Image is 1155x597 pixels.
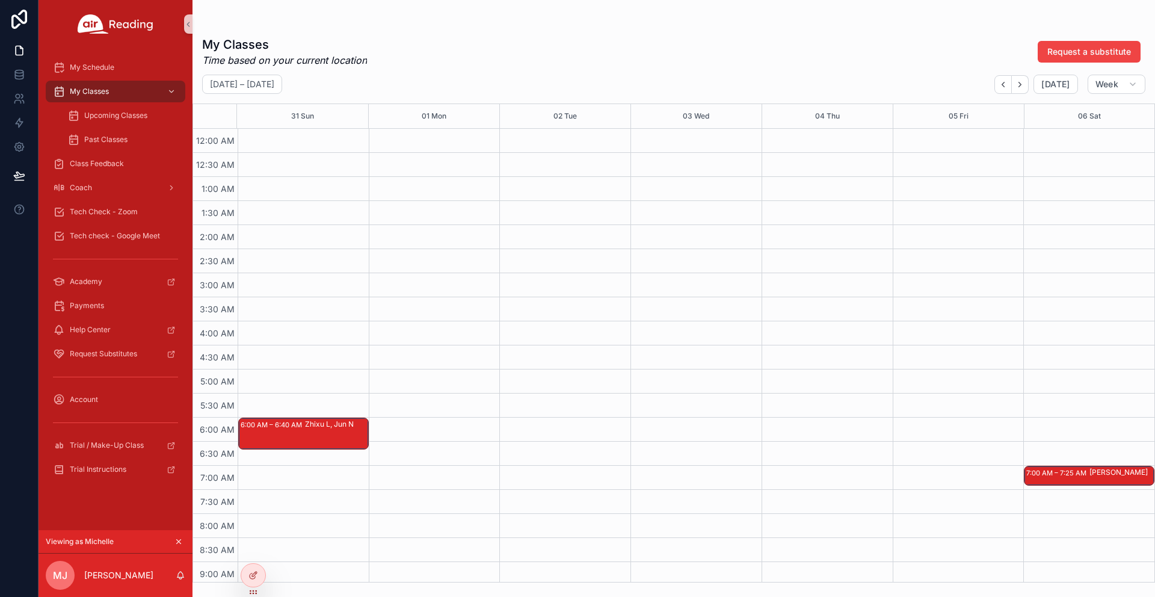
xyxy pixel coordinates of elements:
span: 4:30 AM [197,352,238,362]
div: 7:00 AM – 7:25 AM [1026,467,1089,479]
span: Account [70,395,98,404]
h2: [DATE] – [DATE] [210,78,274,90]
a: Trial / Make-Up Class [46,435,185,456]
span: Tech check - Google Meet [70,231,160,241]
span: My Classes [70,87,109,96]
span: [DATE] [1041,79,1070,90]
a: Past Classes [60,129,185,150]
span: Trial / Make-Up Class [70,441,144,450]
span: Upcoming Classes [84,111,147,120]
button: 31 Sun [291,104,314,128]
button: 06 Sat [1078,104,1101,128]
a: Payments [46,295,185,317]
img: App logo [78,14,153,34]
span: MJ [53,568,67,583]
span: Viewing as Michelle [46,537,114,546]
span: Coach [70,183,92,193]
button: 03 Wed [683,104,709,128]
span: Week [1095,79,1118,90]
span: 5:30 AM [197,400,238,410]
div: [PERSON_NAME] [1089,468,1153,477]
button: Back [994,75,1012,94]
span: 2:30 AM [197,256,238,266]
a: Class Feedback [46,153,185,175]
button: Week [1088,75,1145,94]
div: scrollable content [38,48,192,496]
span: 12:30 AM [193,159,238,170]
span: 6:30 AM [197,448,238,459]
span: Payments [70,301,104,311]
span: My Schedule [70,63,114,72]
a: My Classes [46,81,185,102]
span: 1:30 AM [199,208,238,218]
span: 5:00 AM [197,376,238,386]
div: 6:00 AM – 6:40 AM [241,419,305,431]
span: 6:00 AM [197,424,238,435]
span: 8:30 AM [197,545,238,555]
span: 1:00 AM [199,184,238,194]
a: My Schedule [46,57,185,78]
button: 04 Thu [815,104,840,128]
span: Request a substitute [1047,46,1131,58]
a: Tech check - Google Meet [46,225,185,247]
span: 8:00 AM [197,521,238,531]
span: 3:00 AM [197,280,238,290]
button: Request a substitute [1038,41,1141,63]
span: Class Feedback [70,159,124,169]
span: Academy [70,277,102,286]
span: 12:00 AM [193,135,238,146]
a: Help Center [46,319,185,341]
div: Zhixu L, Jun N [305,419,368,429]
a: Tech Check - Zoom [46,201,185,223]
button: 05 Fri [949,104,969,128]
em: Time based on your current location [202,53,367,67]
span: 3:30 AM [197,304,238,314]
button: 02 Tue [553,104,577,128]
span: Help Center [70,325,111,335]
div: 6:00 AM – 6:40 AMZhixu L, Jun N [239,418,368,449]
button: 01 Mon [422,104,446,128]
span: Tech Check - Zoom [70,207,138,217]
a: Account [46,389,185,410]
button: [DATE] [1033,75,1077,94]
span: Past Classes [84,135,128,144]
span: 4:00 AM [197,328,238,338]
h1: My Classes [202,36,367,53]
span: 2:00 AM [197,232,238,242]
span: 9:00 AM [197,569,238,579]
p: [PERSON_NAME] [84,569,153,581]
a: Coach [46,177,185,199]
a: Upcoming Classes [60,105,185,126]
a: Trial Instructions [46,459,185,480]
span: 7:30 AM [197,496,238,507]
a: Request Substitutes [46,343,185,365]
div: 7:00 AM – 7:25 AM[PERSON_NAME] [1024,466,1154,485]
span: 7:00 AM [197,472,238,483]
span: Request Substitutes [70,349,137,359]
a: Academy [46,271,185,292]
span: Trial Instructions [70,465,126,474]
button: Next [1012,75,1029,94]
